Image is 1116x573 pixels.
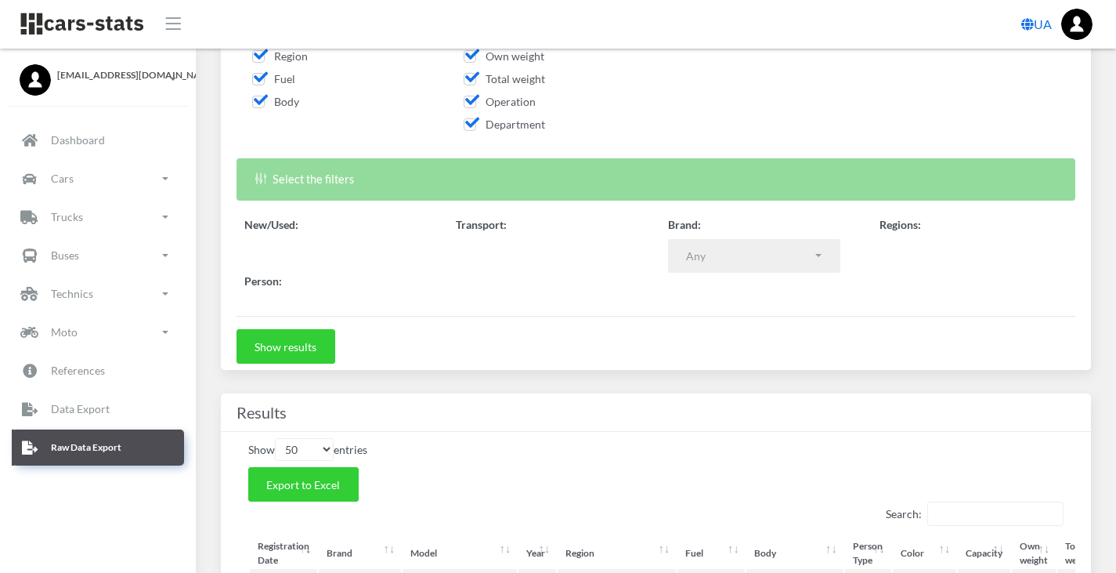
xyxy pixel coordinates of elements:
[746,539,843,568] th: Body: activate to sort column ascending
[1061,9,1093,40] img: ...
[248,467,359,502] button: Export to Excel
[250,539,317,568] th: Registration Date: activate to sort column ascending
[958,539,1010,568] th: Capacity: activate to sort column ascending
[893,539,956,568] th: Color: activate to sort column ascending
[51,284,93,303] p: Technics
[464,49,544,63] span: Own weight
[20,12,145,36] img: navbar brand
[248,438,367,461] label: Show entries
[275,438,334,461] select: Showentries
[12,353,184,389] a: References
[12,430,184,466] a: Raw Data Export
[57,68,176,82] span: [EMAIL_ADDRESS][DOMAIN_NAME]
[319,539,401,568] th: Brand: activate to sort column ascending
[51,130,105,150] p: Dashboard
[12,276,184,312] a: Technics
[518,539,556,568] th: Year: activate to sort column ascending
[237,329,335,364] button: Show results
[51,322,78,342] p: Moto
[51,361,105,380] p: References
[252,72,295,85] span: Fuel
[12,238,184,274] a: Buses
[12,122,184,158] a: Dashboard
[686,248,813,264] div: Any
[677,539,745,568] th: Fuel: activate to sort column ascending
[266,478,340,491] span: Export to Excel
[12,391,184,427] a: Data Export
[1057,539,1101,568] th: Total weight: activate to sort column ascending
[927,502,1064,526] input: Search:
[464,118,545,131] span: Department
[1012,539,1056,568] th: Own weight: activate to sort column ascending
[12,199,184,235] a: Trucks
[51,245,79,265] p: Buses
[237,400,1075,425] h4: Results
[456,216,507,233] label: Transport:
[51,169,74,188] p: Cars
[252,95,299,108] span: Body
[20,64,176,82] a: [EMAIL_ADDRESS][DOMAIN_NAME]
[244,216,298,233] label: New/Used:
[51,439,121,456] p: Raw Data Export
[252,49,308,63] span: Region
[244,273,282,289] label: Person:
[51,207,83,227] p: Trucks
[51,399,110,419] p: Data Export
[879,216,921,233] label: Regions:
[558,539,676,568] th: Region: activate to sort column ascending
[886,502,1064,526] label: Search:
[12,314,184,350] a: Moto
[845,539,891,568] th: Person Type: activate to sort column ascending
[464,72,545,85] span: Total weight
[237,158,1075,200] div: Select the filters
[1015,9,1058,40] a: UA
[464,95,536,108] span: Operation
[668,216,701,233] label: Brand:
[12,161,184,197] a: Cars
[403,539,517,568] th: Model: activate to sort column ascending
[668,239,840,274] button: Any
